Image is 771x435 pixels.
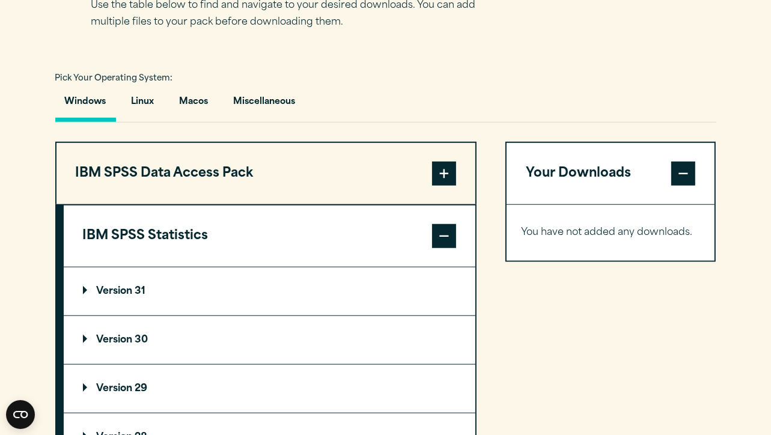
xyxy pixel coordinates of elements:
[64,205,475,267] button: IBM SPSS Statistics
[55,75,173,82] span: Pick Your Operating System:
[55,88,116,122] button: Windows
[83,384,148,394] p: Version 29
[6,400,35,429] button: Open CMP widget
[507,204,715,261] div: Your Downloads
[83,287,146,296] p: Version 31
[56,143,475,204] button: IBM SPSS Data Access Pack
[224,88,305,122] button: Miscellaneous
[64,316,475,364] summary: Version 30
[170,88,218,122] button: Macos
[64,365,475,413] summary: Version 29
[122,88,164,122] button: Linux
[522,224,700,242] p: You have not added any downloads.
[507,143,715,204] button: Your Downloads
[83,335,148,345] p: Version 30
[64,267,475,315] summary: Version 31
